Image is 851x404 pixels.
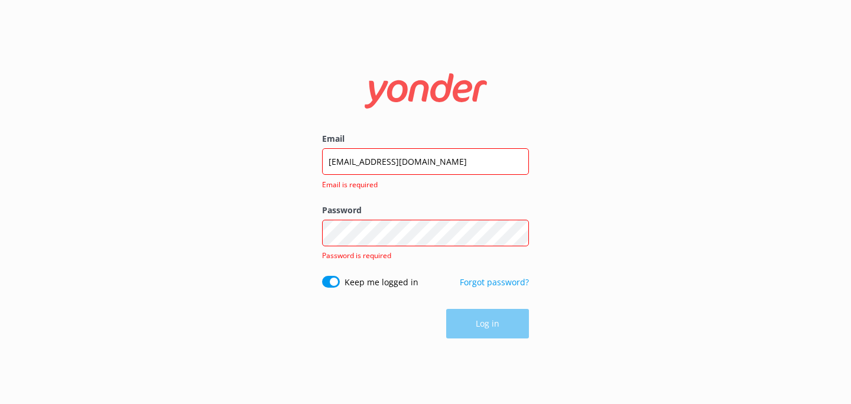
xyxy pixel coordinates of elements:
[322,250,391,260] span: Password is required
[505,221,529,245] button: Show password
[322,148,529,175] input: user@emailaddress.com
[322,132,529,145] label: Email
[345,276,418,289] label: Keep me logged in
[322,179,522,190] span: Email is required
[460,276,529,288] a: Forgot password?
[322,204,529,217] label: Password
